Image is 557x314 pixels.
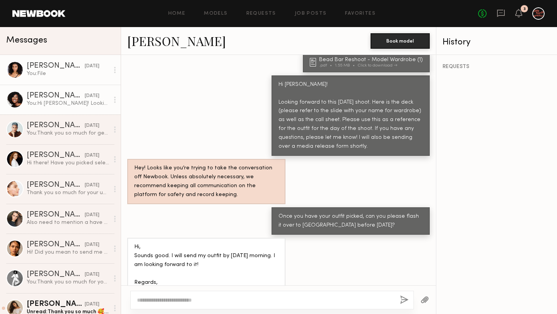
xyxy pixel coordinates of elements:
a: Book model [371,37,430,44]
div: You: Thank you so much for your time! [27,278,109,286]
div: 3 [523,7,526,11]
div: [DATE] [85,241,99,249]
div: History [443,38,551,47]
a: Bead Bar Reshoot - Model Wardrobe (1).pdf1.55 MBClick to download [310,57,425,68]
div: [PERSON_NAME] [27,152,85,159]
div: Click to download [358,63,397,68]
a: Home [168,11,186,16]
span: Messages [6,36,47,45]
div: [PERSON_NAME] [27,122,85,130]
div: [PERSON_NAME] [27,241,85,249]
a: Job Posts [295,11,327,16]
div: [DATE] [85,271,99,278]
div: [PERSON_NAME] [27,211,85,219]
div: REQUESTS [443,64,551,70]
a: Models [204,11,227,16]
div: Hi there! Have you picked selects for this project? I’m still held as an option and available [DATE] [27,159,109,167]
a: Requests [246,11,276,16]
div: [DATE] [85,212,99,219]
div: [DATE] [85,152,99,159]
div: Hi, Sounds good. I will send my outfit by [DATE] morning. I am looking forward to it! Regards, [P... [134,243,278,296]
div: Hey! Looks like you’re trying to take the conversation off Newbook. Unless absolutely necessary, ... [134,164,278,200]
div: [DATE] [85,92,99,100]
div: [DATE] [85,301,99,308]
a: [PERSON_NAME] [127,32,226,49]
button: Book model [371,33,430,49]
div: [PERSON_NAME] [27,300,85,308]
div: [DATE] [85,182,99,189]
div: [PERSON_NAME] [27,62,85,70]
div: You: Hi [PERSON_NAME]! Looking forward to this [DATE] shoot. Here is the deck (please refer to th... [27,100,109,107]
div: [PERSON_NAME] [27,92,85,100]
div: Bead Bar Reshoot - Model Wardrobe (1) [319,57,425,63]
div: [DATE] [85,63,99,70]
div: Once you have your outfit picked, can you please flash it over to [GEOGRAPHIC_DATA] before [DATE]? [278,212,423,230]
div: Hi! Did you mean to send me a request ? [27,249,109,256]
div: You: File [27,70,109,77]
div: Hi [PERSON_NAME]! Looking forward to this [DATE] shoot. Here is the deck (please refer to the sli... [278,80,423,152]
a: Favorites [345,11,376,16]
div: Also need to mention a have couple new tattoos on my arms, but they are small [27,219,109,226]
div: .pdf [319,63,335,68]
div: [PERSON_NAME] [27,271,85,278]
div: 1.55 MB [335,63,358,68]
div: [PERSON_NAME] [27,181,85,189]
div: Thank you so much for your understanding. Let’s keep in touch, and I wish you all the best of luc... [27,189,109,196]
div: You: Thank you so much for getting back to me! Totally understand where you’re coming from, and I... [27,130,109,137]
div: [DATE] [85,122,99,130]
